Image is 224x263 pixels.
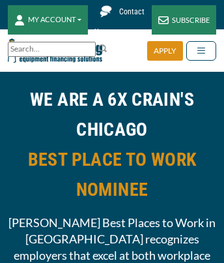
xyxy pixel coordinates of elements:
a: Clear search text [82,44,92,55]
img: Search [98,43,108,54]
button: MY ACCOUNT [8,5,88,35]
span: Contact Us [94,7,145,37]
input: Search [8,42,96,57]
a: SUBSCRIBE [152,5,216,35]
span: BEST PLACE TO WORK NOMINEE [8,145,216,205]
h2: WE ARE A 6X CRAIN'S CHICAGO [8,85,216,205]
